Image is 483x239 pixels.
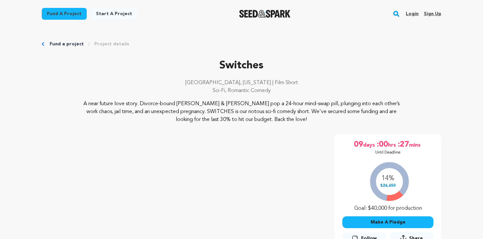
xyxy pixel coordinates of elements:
[82,100,402,124] p: A near future love story. Divorce-bound [PERSON_NAME] & [PERSON_NAME] pop a 24-hour mind-swap pil...
[42,87,441,95] p: Sci-Fi, Romantic Comedy
[406,9,419,19] a: Login
[42,58,441,74] p: Switches
[42,8,87,20] a: Fund a project
[239,10,291,18] img: Seed&Spark Logo Dark Mode
[397,139,409,150] span: :27
[424,9,441,19] a: Sign up
[50,41,84,47] a: Fund a project
[375,150,401,155] p: Until Deadline
[388,139,397,150] span: hrs
[94,41,129,47] a: Project details
[354,139,363,150] span: 09
[42,79,441,87] p: [GEOGRAPHIC_DATA], [US_STATE] | Film Short
[376,139,388,150] span: :00
[239,10,291,18] a: Seed&Spark Homepage
[409,139,422,150] span: mins
[363,139,376,150] span: days
[342,216,433,228] button: Make A Pledge
[91,8,137,20] a: Start a project
[42,41,441,47] div: Breadcrumb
